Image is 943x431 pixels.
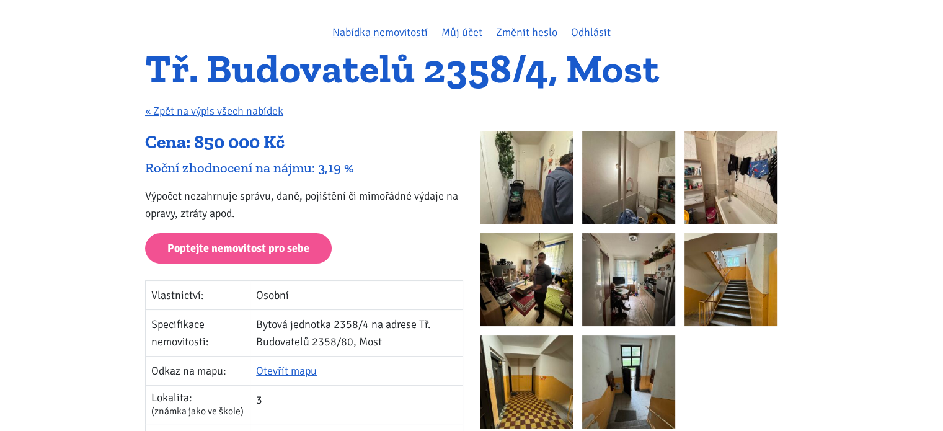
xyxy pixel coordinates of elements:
a: Změnit heslo [496,25,557,39]
div: Roční zhodnocení na nájmu: 3,19 % [145,159,463,176]
a: Můj účet [441,25,482,39]
td: Odkaz na mapu: [146,356,250,385]
a: Odhlásit [571,25,611,39]
h1: Tř. Budovatelů 2358/4, Most [145,52,798,86]
a: Otevřít mapu [256,364,317,378]
div: Cena: 850 000 Kč [145,131,463,154]
a: Nabídka nemovitostí [332,25,428,39]
td: 3 [250,385,463,424]
td: Vlastnictví: [146,280,250,309]
a: « Zpět na výpis všech nabídek [145,104,283,118]
td: Specifikace nemovitosti: [146,309,250,356]
span: (známka jako ve škole) [151,405,244,417]
td: Osobní [250,280,463,309]
a: Poptejte nemovitost pro sebe [145,233,332,264]
td: Lokalita: [146,385,250,424]
p: Výpočet nezahrnuje správu, daně, pojištění či mimořádné výdaje na opravy, ztráty apod. [145,187,463,222]
td: Bytová jednotka 2358/4 na adrese Tř. Budovatelů 2358/80, Most [250,309,463,356]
